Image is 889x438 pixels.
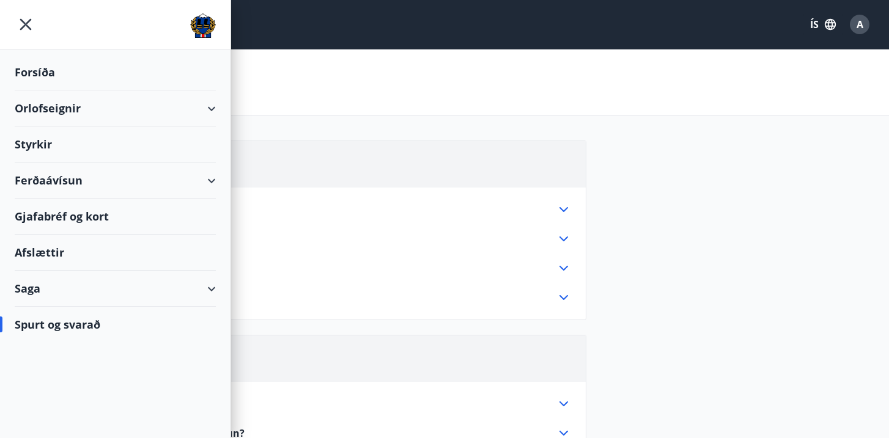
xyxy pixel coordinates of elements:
[34,202,571,217] div: Leiguskilmálar
[15,162,216,199] div: Ferðaávísun
[15,199,216,235] div: Gjafabréf og kort
[15,307,216,342] div: Spurt og svarað
[15,13,37,35] button: menu
[15,126,216,162] div: Styrkir
[15,235,216,271] div: Afslættir
[803,13,843,35] button: ÍS
[845,10,874,39] button: A
[15,271,216,307] div: Saga
[15,54,216,90] div: Forsíða
[34,261,571,276] div: Almennt um útleigu orlofseigna LL
[34,290,571,305] div: Úthlutunarreglur
[34,396,571,411] div: Hvað er ferðaávísun?
[857,18,863,31] span: A
[34,232,571,246] div: Umgengni
[190,13,216,38] img: union_logo
[15,90,216,126] div: Orlofseignir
